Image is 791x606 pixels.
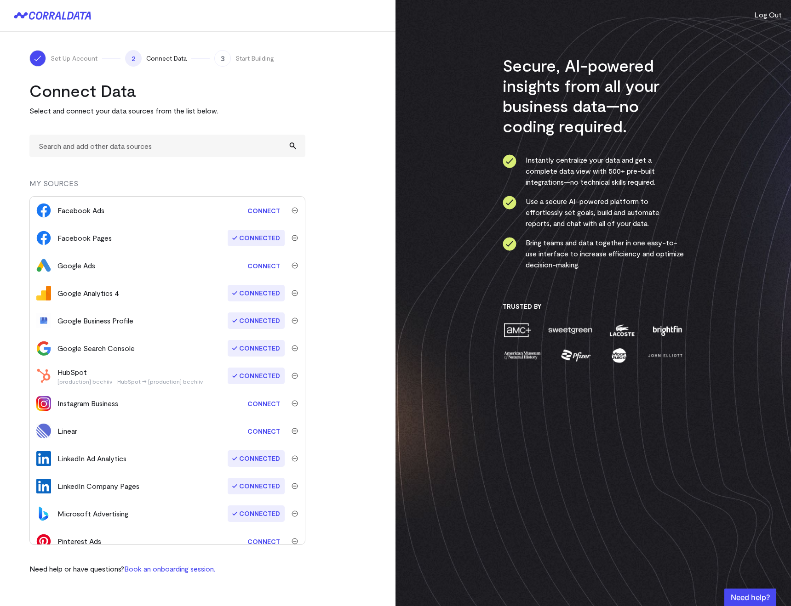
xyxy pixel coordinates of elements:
a: Connect [243,533,285,550]
li: Instantly centralize your data and get a complete data view with 500+ pre-built integrations—no t... [503,154,684,187]
img: google_search_console-533018f47109e27854675e05648670b4c91e2b0b85dcd29c19f4119de3c9a0a5.svg [36,341,51,356]
a: Connect [243,423,285,440]
span: Connected [228,230,285,246]
img: trash-ca1c80e1d16ab71a5036b7411d6fcb154f9f8364eee40f9fb4e52941a92a1061.svg [292,483,298,489]
div: HubSpot [57,367,203,385]
img: lacoste-ee8d7bb45e342e37306c36566003b9a215fb06da44313bcf359925cbd6d27eb6.png [608,322,636,338]
img: trash-ca1c80e1d16ab71a5036b7411d6fcb154f9f8364eee40f9fb4e52941a92a1061.svg [292,538,298,544]
div: LinkedIn Company Pages [57,481,139,492]
span: Connected [228,505,285,522]
img: trash-ca1c80e1d16ab71a5036b7411d6fcb154f9f8364eee40f9fb4e52941a92a1061.svg [292,262,298,269]
div: Linear [57,425,77,436]
img: pfizer-ec50623584d330049e431703d0cb127f675ce31f452716a68c3f54c01096e829.png [560,347,592,363]
img: facebook_pages-70f54adf8324fd366a4dad5aa4e8dc3a193daeb41612ad8aba5915164cc799be.svg [36,231,51,245]
img: sweetgreen-51a9cfd6e7f577b5d2973e4b74db2d3c444f7f1023d7d3914010f7123f825463.png [547,322,593,338]
img: trash-ca1c80e1d16ab71a5036b7411d6fcb154f9f8364eee40f9fb4e52941a92a1061.svg [292,345,298,351]
div: Facebook Pages [57,232,112,244]
img: ico-check-circle-0286c843c050abce574082beb609b3a87e49000e2dbcf9c8d101413686918542.svg [503,196,516,210]
span: 2 [125,50,142,67]
h3: Secure, AI-powered insights from all your business data—no coding required. [503,55,684,136]
div: LinkedIn Ad Analytics [57,453,126,464]
a: Connect [243,395,285,412]
div: Google Business Profile [57,315,133,326]
div: Pinterest Ads [57,536,101,547]
h2: Connect Data [29,80,305,101]
a: Book an onboarding session. [124,564,215,573]
div: MY SOURCES [29,178,305,196]
span: Connected [228,368,285,384]
span: Connected [228,312,285,329]
img: trash-ca1c80e1d16ab71a5036b7411d6fcb154f9f8364eee40f9fb4e52941a92a1061.svg [292,373,298,379]
div: Google Ads [57,260,95,271]
img: instagram_business-8a31cb811ec4124dbc53fe1cc079c11b0411529ef18d263e2301c427fbf96dd4.png [36,396,51,411]
span: Start Building [235,54,274,63]
img: trash-ca1c80e1d16ab71a5036b7411d6fcb154f9f8364eee40f9fb4e52941a92a1061.svg [292,400,298,407]
img: john-elliott-7c54b8592a34f024266a72de9d15afc68813465291e207b7f02fde802b847052.png [647,347,684,363]
img: moon-juice-8ce53f195c39be87c9a230f0550ad6397bce459ce93e102f0ba2bdfd7b7a5226.png [610,347,628,363]
img: bingads-f583b16924f9e57cb5342d357a3b3fdd97369e6c32e03b78e09138e8a2ad6ace.svg [36,506,51,521]
p: Select and connect your data sources from the list below. [29,105,305,116]
img: linkedin_ads-b1e3589254db7e2a500e6d5bf85763041ce7a9f9b4d0075ed1f55c64a1439ac2.svg [36,451,51,466]
img: trash-ca1c80e1d16ab71a5036b7411d6fcb154f9f8364eee40f9fb4e52941a92a1061.svg [292,290,298,296]
img: google_ads-1b58f43bd7feffc8709b649899e0ff922d69da16945e3967161387f108ed8d2f.png [36,258,51,273]
div: Microsoft Advertising [57,508,128,519]
a: Connect [243,257,285,274]
img: ico-check-white-f112bc9ae5b8eaea75d262091fbd3bded7988777ca43907c4685e8c0583e79cb.svg [33,54,42,63]
img: brightfin-814104a60bf555cbdbde4872c1947232c4c7b64b86a6714597b672683d806f7b.png [651,322,684,338]
img: ico-check-circle-0286c843c050abce574082beb609b3a87e49000e2dbcf9c8d101413686918542.svg [503,237,516,251]
img: ico-check-circle-0286c843c050abce574082beb609b3a87e49000e2dbcf9c8d101413686918542.svg [503,154,516,168]
div: Google Search Console [57,343,135,354]
span: Set Up Account [51,54,97,63]
img: linkedin_company_pages-b1e3589254db7e2a500e6d5bf85763041ce7a9f9b4d0075ed1f55c64a1439ac2.svg [36,479,51,493]
img: trash-ca1c80e1d16ab71a5036b7411d6fcb154f9f8364eee40f9fb4e52941a92a1061.svg [292,235,298,241]
img: hubspot-28a699e17be13537f0dc07bee57d77425922784b47aa2eec00fc7ace4109f1b3.svg [36,368,51,383]
p: [production] beehiiv - HubSpot → [production] beehiiv [57,378,203,385]
img: google_analytics_4-af95736585ff006dccf00a144f3794cd882968af2392a98079f30de86c91a2ed.png [36,286,51,300]
img: facebook_ads-70f54adf8324fd366a4dad5aa4e8dc3a193daeb41612ad8aba5915164cc799be.svg [36,203,51,218]
span: Connected [228,478,285,494]
img: trash-ca1c80e1d16ab71a5036b7411d6fcb154f9f8364eee40f9fb4e52941a92a1061.svg [292,510,298,517]
span: 3 [214,50,231,67]
img: linear-a29f06c8d683a81265edc91563cee3c99c2aa54e6047ba7af98a811f386c4936.svg [36,424,51,438]
h3: Trusted By [503,302,684,311]
div: Instagram Business [57,398,118,409]
button: Log Out [754,9,782,20]
span: Connected [228,340,285,357]
img: amc-451ba355745a1e68da4dd692ff574243e675d7a235672d558af61b69e36ec7f3.png [503,322,532,338]
img: trash-ca1c80e1d16ab71a5036b7411d6fcb154f9f8364eee40f9fb4e52941a92a1061.svg [292,455,298,462]
span: Connected [228,285,285,301]
li: Bring teams and data together in one easy-to-use interface to increase efficiency and optimize de... [503,237,684,270]
img: google_business_profile-987d57e80d0c97a3d115d3a001b420895f7497ae124a8e7482482ae21f14cc68.svg [36,313,51,328]
div: Google Analytics 4 [57,288,119,299]
a: Connect [243,202,285,219]
li: Use a secure AI-powered platform to effortlessly set goals, build and automate reports, and chat ... [503,196,684,229]
span: Connected [228,450,285,467]
img: amnh-fc366fa550d3bbd8e1e85a3040e65cc9710d0bea3abcf147aa05e3a03bbbee56.png [503,347,542,363]
span: Connect Data [146,54,187,63]
img: trash-ca1c80e1d16ab71a5036b7411d6fcb154f9f8364eee40f9fb4e52941a92a1061.svg [292,317,298,324]
img: trash-ca1c80e1d16ab71a5036b7411d6fcb154f9f8364eee40f9fb4e52941a92a1061.svg [292,428,298,434]
img: trash-ca1c80e1d16ab71a5036b7411d6fcb154f9f8364eee40f9fb4e52941a92a1061.svg [292,207,298,214]
p: Need help or have questions? [29,563,215,574]
div: Facebook Ads [57,205,104,216]
img: pinterest_ads-7ba79652e2fe76c7858d03c2926491395f16fc5dcadaecca15c434bea5bc0092.svg [36,534,51,549]
input: Search and add other data sources [29,135,305,157]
